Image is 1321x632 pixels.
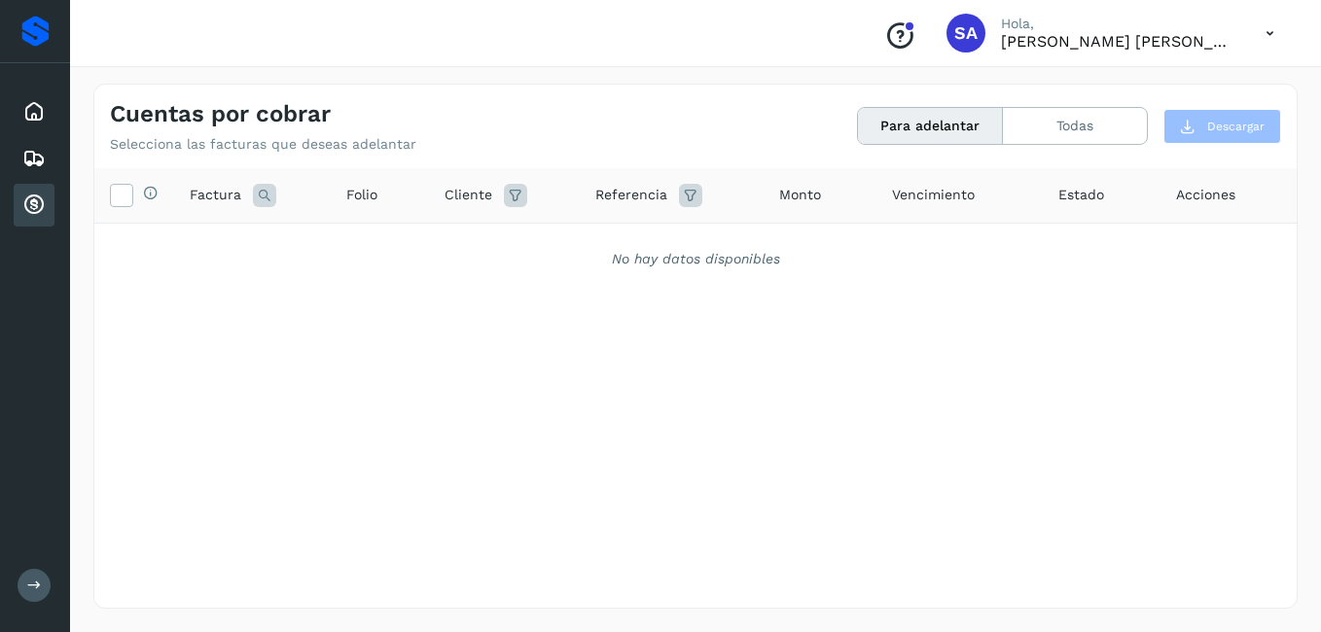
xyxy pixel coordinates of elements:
[858,108,1003,144] button: Para adelantar
[445,185,492,205] span: Cliente
[1176,185,1235,205] span: Acciones
[190,185,241,205] span: Factura
[595,185,667,205] span: Referencia
[14,184,54,227] div: Cuentas por cobrar
[120,249,1271,269] div: No hay datos disponibles
[346,185,377,205] span: Folio
[1001,16,1234,32] p: Hola,
[110,100,331,128] h4: Cuentas por cobrar
[892,185,975,205] span: Vencimiento
[1003,108,1147,144] button: Todas
[1001,32,1234,51] p: Saul Armando Palacios Martinez
[14,137,54,180] div: Embarques
[1163,109,1281,144] button: Descargar
[1058,185,1104,205] span: Estado
[779,185,821,205] span: Monto
[110,136,416,153] p: Selecciona las facturas que deseas adelantar
[14,90,54,133] div: Inicio
[1207,118,1265,135] span: Descargar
